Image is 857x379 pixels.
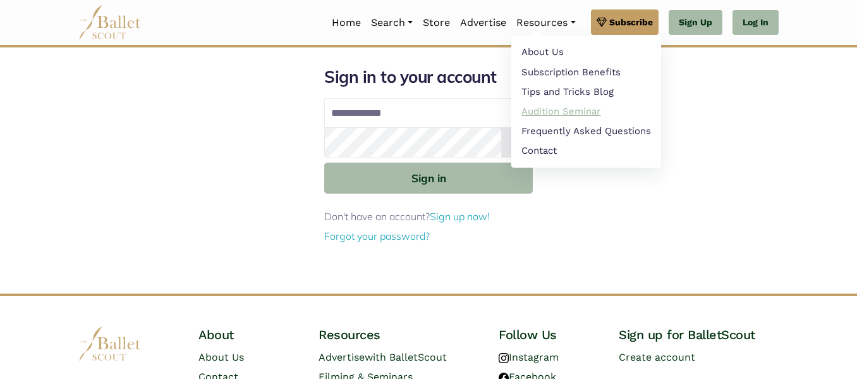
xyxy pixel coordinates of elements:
[418,9,455,36] a: Store
[327,9,366,36] a: Home
[619,326,779,343] h4: Sign up for BalletScout
[511,101,661,121] a: Audition Seminar
[365,351,447,363] span: with BalletScout
[324,163,533,194] button: Sign in
[511,9,580,36] a: Resources
[319,326,478,343] h4: Resources
[511,35,661,168] ul: Resources
[198,351,244,363] a: About Us
[324,66,533,88] h1: Sign in to your account
[324,230,430,242] a: Forgot your password?
[619,351,695,363] a: Create account
[732,10,779,35] a: Log In
[511,82,661,101] a: Tips and Tricks Blog
[319,351,447,363] a: Advertisewith BalletScout
[511,121,661,141] a: Frequently Asked Questions
[499,326,599,343] h4: Follow Us
[609,15,653,29] span: Subscribe
[499,353,509,363] img: instagram logo
[669,10,722,35] a: Sign Up
[511,141,661,161] a: Contact
[511,42,661,62] a: About Us
[597,15,607,29] img: gem.svg
[591,9,659,35] a: Subscribe
[499,351,559,363] a: Instagram
[366,9,418,36] a: Search
[455,9,511,36] a: Advertise
[198,326,298,343] h4: About
[324,209,533,225] p: Don't have an account?
[78,326,142,361] img: logo
[511,62,661,82] a: Subscription Benefits
[430,210,490,223] a: Sign up now!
